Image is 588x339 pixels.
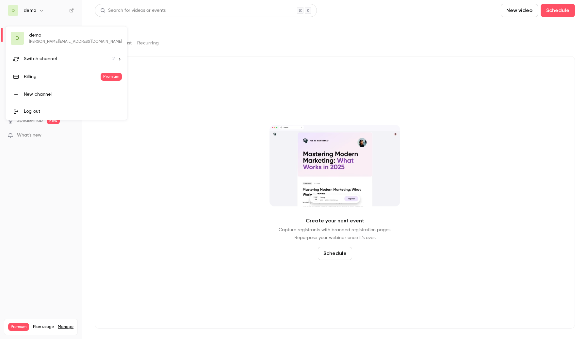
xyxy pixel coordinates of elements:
div: New channel [24,91,122,98]
div: Billing [24,73,101,80]
span: 2 [112,56,115,62]
div: Log out [24,108,122,115]
span: Switch channel [24,56,57,62]
span: Premium [101,73,122,81]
